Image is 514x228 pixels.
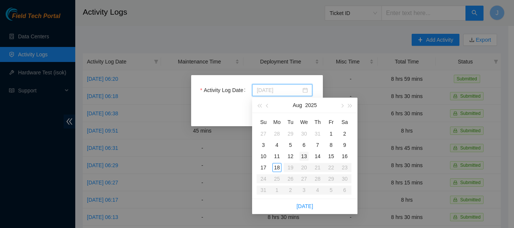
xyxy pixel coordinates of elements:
input: Activity Log Date [257,86,301,94]
td: 2025-08-11 [270,151,284,162]
td: 2025-08-02 [338,128,351,139]
td: 2025-08-13 [297,151,311,162]
div: 27 [259,129,268,138]
div: 17 [259,163,268,172]
td: 2025-07-30 [297,128,311,139]
td: 2025-07-27 [257,128,270,139]
td: 2025-08-14 [311,151,324,162]
th: Sa [338,116,351,128]
div: 15 [327,152,336,161]
td: 2025-08-04 [270,139,284,151]
td: 2025-07-31 [311,128,324,139]
td: 2025-08-01 [324,128,338,139]
td: 2025-08-10 [257,151,270,162]
th: Th [311,116,324,128]
label: Activity Log Date [200,84,248,96]
div: 8 [327,140,336,149]
th: Fr [324,116,338,128]
div: 9 [340,140,349,149]
td: 2025-08-09 [338,139,351,151]
td: 2025-08-06 [297,139,311,151]
div: 11 [272,152,281,161]
div: 31 [313,129,322,138]
button: Aug [293,98,302,113]
div: 29 [286,129,295,138]
td: 2025-07-29 [284,128,297,139]
th: We [297,116,311,128]
div: 14 [313,152,322,161]
div: 4 [272,140,281,149]
div: 13 [300,152,309,161]
div: 16 [340,152,349,161]
td: 2025-08-17 [257,162,270,173]
div: 3 [259,140,268,149]
th: Tu [284,116,297,128]
div: 2 [340,129,349,138]
div: 28 [272,129,281,138]
td: 2025-08-07 [311,139,324,151]
td: 2025-07-28 [270,128,284,139]
td: 2025-08-16 [338,151,351,162]
td: 2025-08-15 [324,151,338,162]
a: [DATE] [297,203,313,209]
div: 6 [300,140,309,149]
div: 30 [300,129,309,138]
th: Mo [270,116,284,128]
div: 10 [259,152,268,161]
div: 18 [272,163,281,172]
td: 2025-08-03 [257,139,270,151]
td: 2025-08-08 [324,139,338,151]
td: 2025-08-18 [270,162,284,173]
button: 2025 [305,98,317,113]
th: Su [257,116,270,128]
div: 12 [286,152,295,161]
div: 5 [286,140,295,149]
div: 7 [313,140,322,149]
td: 2025-08-12 [284,151,297,162]
div: 1 [327,129,336,138]
td: 2025-08-05 [284,139,297,151]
